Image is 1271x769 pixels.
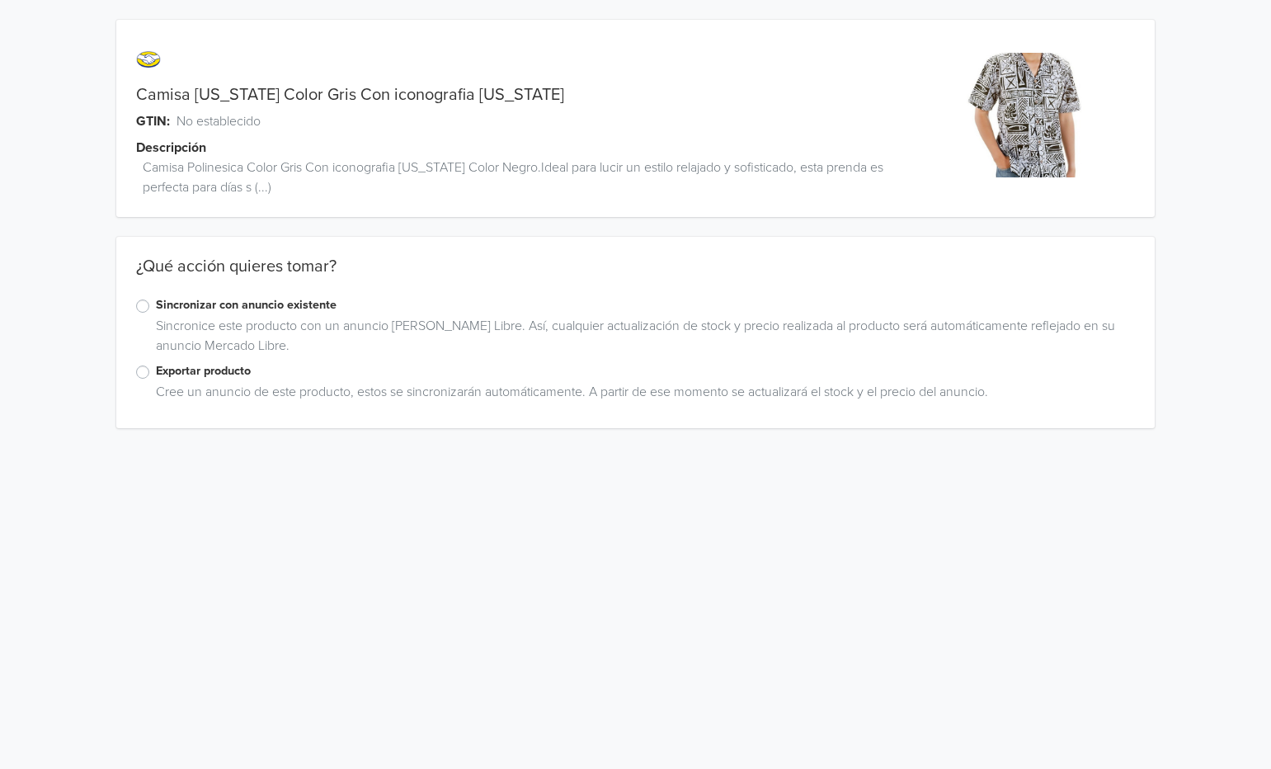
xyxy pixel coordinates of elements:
label: Sincronizar con anuncio existente [156,296,1135,314]
div: ¿Qué acción quieres tomar? [116,257,1155,296]
a: Camisa [US_STATE] Color Gris Con iconografia [US_STATE] [136,85,564,105]
label: Exportar producto [156,362,1135,380]
span: Descripción [136,138,206,158]
span: Camisa Polinesica Color Gris Con iconografia [US_STATE] Color Negro.Ideal para lucir un estilo re... [143,158,915,197]
img: product_image [963,53,1087,177]
span: No establecido [177,111,261,131]
div: Cree un anuncio de este producto, estos se sincronizarán automáticamente. A partir de ese momento... [149,382,1135,408]
span: GTIN: [136,111,170,131]
div: Sincronice este producto con un anuncio [PERSON_NAME] Libre. Así, cualquier actualización de stoc... [149,316,1135,362]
